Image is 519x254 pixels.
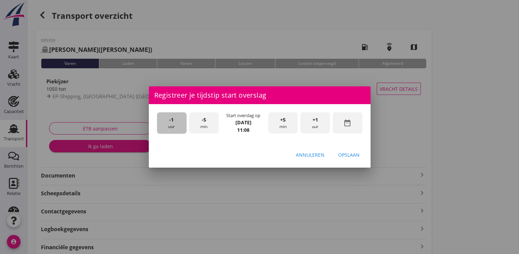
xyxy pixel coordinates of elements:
[338,151,360,158] div: Opslaan
[237,127,249,133] strong: 11:08
[268,112,298,134] div: min
[300,112,330,134] div: uur
[226,112,260,119] div: Start overslag op
[157,112,187,134] div: uur
[235,119,251,126] strong: [DATE]
[290,149,330,161] button: Annuleren
[343,119,351,127] i: date_range
[202,116,206,124] span: -5
[189,112,219,134] div: min
[296,151,325,158] div: Annuleren
[169,116,174,124] span: -1
[149,86,371,104] div: Registreer je tijdstip start overslag
[313,116,318,124] span: +1
[280,116,286,124] span: +5
[333,149,365,161] button: Opslaan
